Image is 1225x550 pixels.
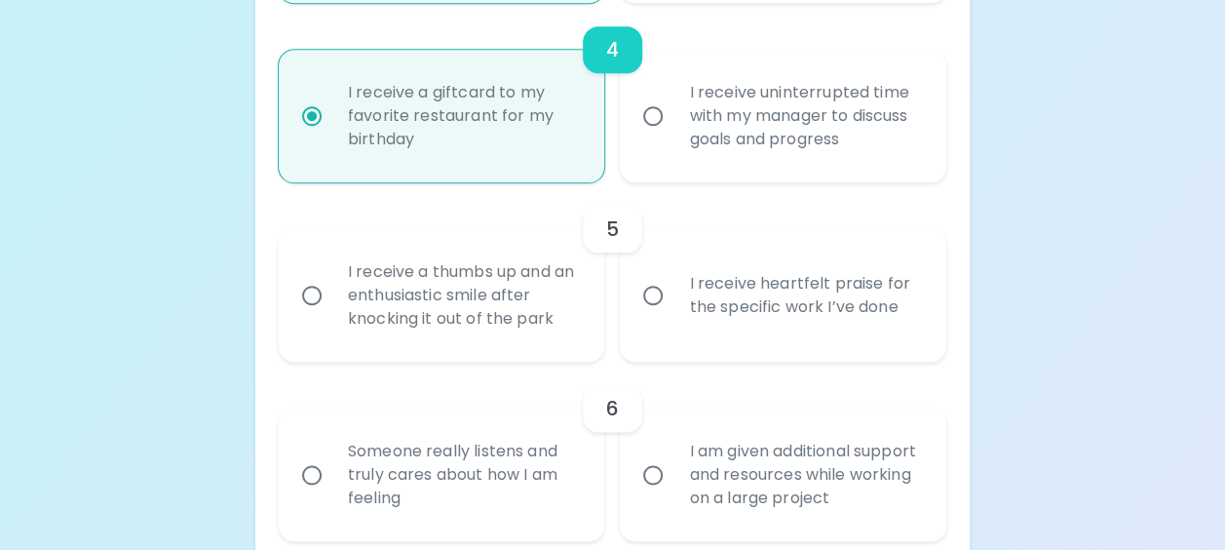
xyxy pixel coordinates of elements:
[279,3,946,182] div: choice-group-check
[673,58,936,175] div: I receive uninterrupted time with my manager to discuss goals and progress
[673,249,936,342] div: I receive heartfelt praise for the specific work I’ve done
[673,416,936,533] div: I am given additional support and resources while working on a large project
[279,182,946,362] div: choice-group-check
[606,214,619,245] h6: 5
[606,393,619,424] h6: 6
[332,416,594,533] div: Someone really listens and truly cares about how I am feeling
[332,237,594,354] div: I receive a thumbs up and an enthusiastic smile after knocking it out of the park
[606,34,619,65] h6: 4
[332,58,594,175] div: I receive a giftcard to my favorite restaurant for my birthday
[279,362,946,541] div: choice-group-check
